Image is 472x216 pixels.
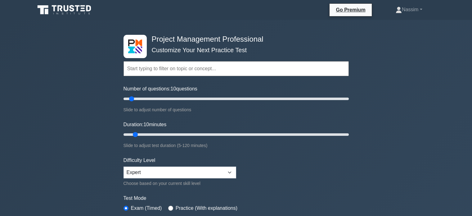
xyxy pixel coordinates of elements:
[171,86,176,91] span: 10
[124,61,349,76] input: Start typing to filter on topic or concept...
[176,205,237,212] label: Practice (With explanations)
[124,180,236,187] div: Choose based on your current skill level
[124,106,349,113] div: Slide to adjust number of questions
[332,6,369,14] a: Go Premium
[131,205,162,212] label: Exam (Timed)
[143,122,149,127] span: 10
[124,142,349,149] div: Slide to adjust test duration (5-120 minutes)
[124,121,167,128] label: Duration: minutes
[381,3,437,16] a: Nassim
[149,35,318,44] h4: Project Management Professional
[124,157,155,164] label: Difficulty Level
[124,85,197,93] label: Number of questions: questions
[124,195,349,202] label: Test Mode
